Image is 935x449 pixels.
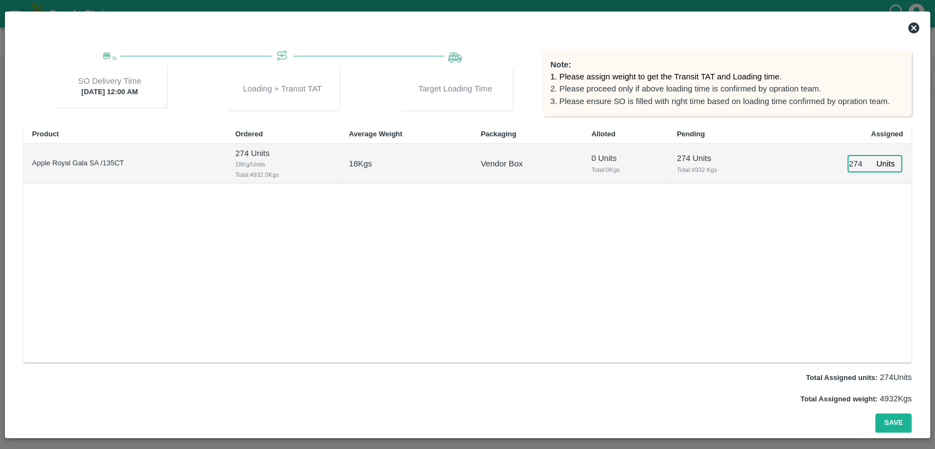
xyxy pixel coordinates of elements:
b: Note: [550,60,571,69]
div: [DATE] 12:00 AM [52,64,167,108]
span: 18 Kg/Units [235,159,331,169]
p: Loading + Transit TAT [243,83,322,95]
img: Transit [276,50,289,64]
b: Ordered [235,130,263,138]
b: Alloted [591,130,615,138]
p: Units [876,158,895,170]
img: Delivery [103,53,117,61]
p: 274 Units [676,152,766,164]
p: SO Delivery Time [78,75,141,87]
span: Total: 0 Kgs [591,165,659,175]
b: Average Weight [349,130,403,138]
p: 274 Units [806,371,911,383]
p: 2. Please proceed only if above loading time is confirmed by opration team. [550,83,903,95]
span: Total: 4932.0 Kgs [235,170,331,180]
p: 1. Please assign weight to get the Transit TAT and Loading time. [550,71,903,83]
b: Packaging [481,130,517,138]
input: 0 [847,156,871,172]
b: Pending [676,130,704,138]
p: Vendor Box [481,158,523,170]
span: Total: 4932 Kgs [676,165,766,175]
p: 18 Kgs [349,158,372,170]
p: 0 Units [591,152,659,164]
b: Product [32,130,59,138]
b: Assigned [871,130,903,138]
td: Apple Royal Gala SA /135CT [24,144,227,183]
p: 3. Please ensure SO is filled with right time based on loading time confirmed by opration team. [550,95,903,107]
p: Target Loading Time [418,83,492,95]
p: 4932 Kgs [800,393,911,405]
label: Total Assigned weight: [800,395,877,403]
img: Loading [448,50,462,63]
button: Save [875,413,911,433]
label: Total Assigned units: [806,373,877,382]
p: 274 Units [235,147,331,159]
